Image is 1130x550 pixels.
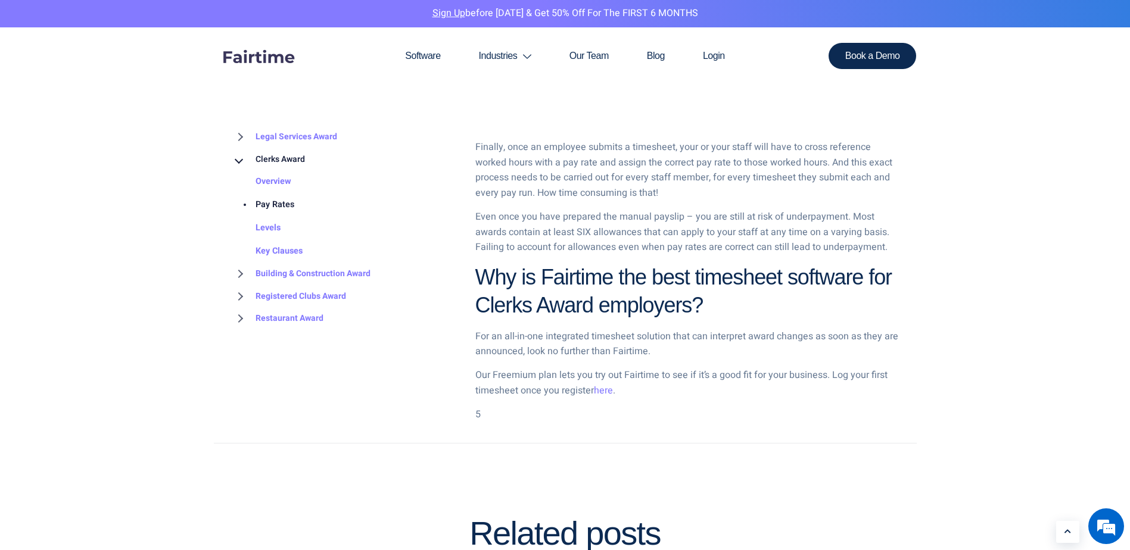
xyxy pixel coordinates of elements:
[475,140,899,201] p: Finally, once an employee submits a timesheet, your or your staff will have to cross reference wo...
[153,301,188,316] div: Submit
[845,51,900,61] span: Book a Demo
[684,27,744,85] a: Login
[550,27,628,85] a: Our Team
[232,59,457,330] nav: BROWSE TOPICS
[195,6,224,35] div: Minimize live chat window
[6,346,227,389] textarea: Enter details in the input field
[460,27,550,85] a: Industries
[232,262,371,285] a: Building & Construction Award
[232,171,291,194] a: Overview
[829,43,917,69] a: Book a Demo
[475,368,899,398] p: Our Freemium plan lets you try out Fairtime to see if it’s a good fit for your business. Log your...
[20,232,89,240] div: Need Clerks Rates?
[232,193,294,217] a: Pay Rates
[475,407,899,423] p: 5
[594,383,613,398] a: here
[475,265,892,317] strong: Why is Fairtime the best timesheet software for Clerks Award employers?
[232,285,346,308] a: Registered Clubs Award
[1056,521,1079,543] a: Learn More
[27,255,188,268] div: We'll Send Them to You
[232,217,281,240] a: Levels
[20,60,50,89] img: d_7003521856_operators_12627000000521031
[232,307,323,330] a: Restaurant Award
[232,126,337,149] a: Legal Services Award
[62,67,200,82] div: Need Clerks Rates?
[232,148,305,171] a: Clerks Award
[232,34,457,330] div: BROWSE TOPICS
[475,210,899,255] p: Even once you have prepared the manual payslip – you are still at risk of underpayment. Most awar...
[628,27,684,85] a: Blog
[9,6,1121,21] p: before [DATE] & Get 50% Off for the FIRST 6 MONTHS
[232,240,303,263] a: Key Clauses
[475,329,899,360] p: For an all-in-one integrated timesheet solution that can interpret award changes as soon as they ...
[386,27,459,85] a: Software
[432,6,465,20] a: Sign Up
